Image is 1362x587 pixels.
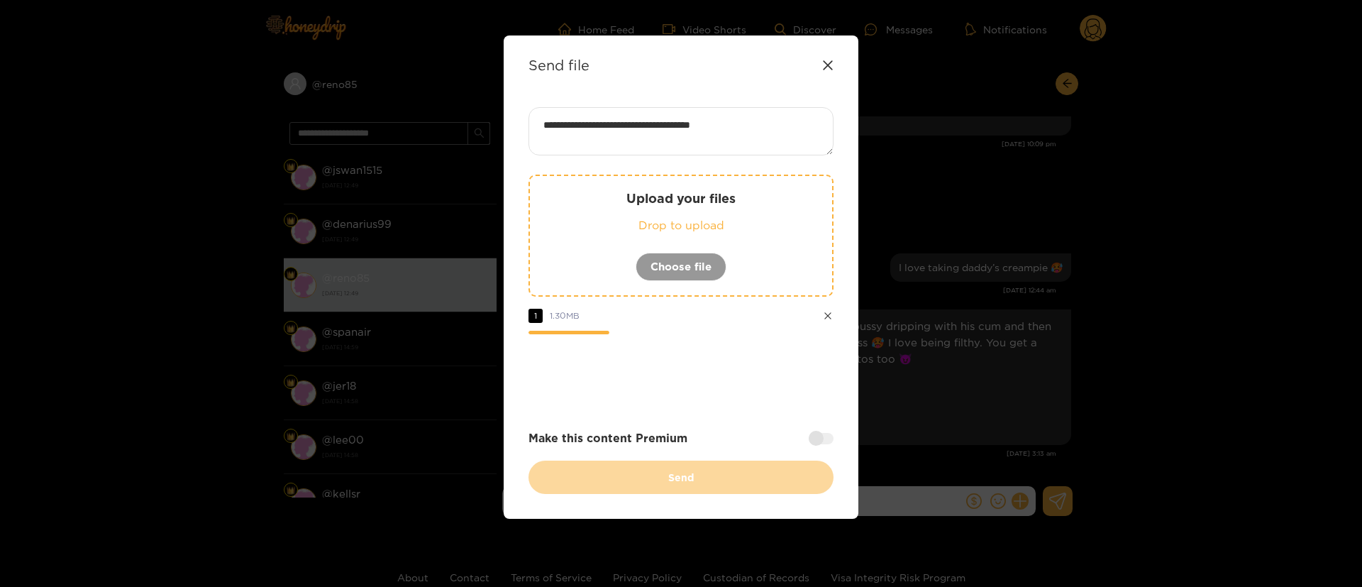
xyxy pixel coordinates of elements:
[558,217,804,234] p: Drop to upload
[636,253,726,281] button: Choose file
[528,461,834,494] button: Send
[528,430,687,446] strong: Make this content Premium
[528,309,543,323] span: 1
[528,57,589,73] strong: Send file
[558,190,804,207] p: Upload your files
[550,311,580,320] span: 1.30 MB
